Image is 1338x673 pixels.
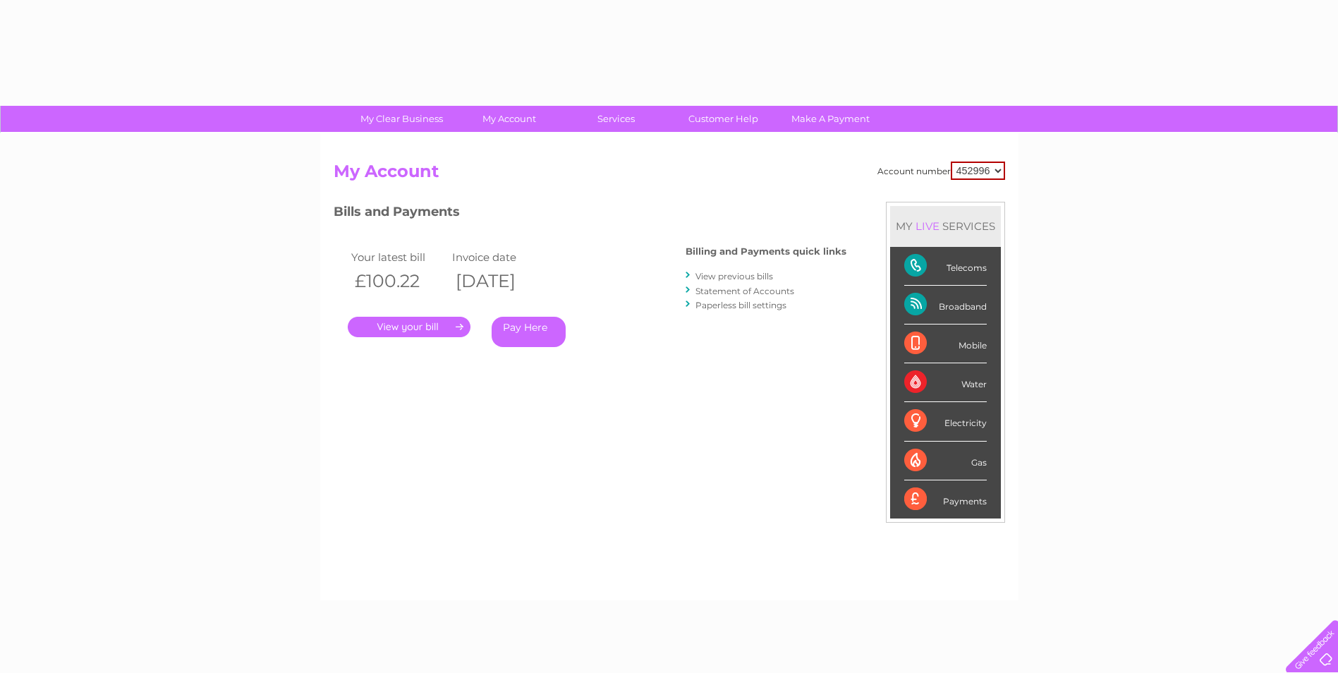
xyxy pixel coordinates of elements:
a: Customer Help [665,106,781,132]
a: Make A Payment [772,106,889,132]
a: My Clear Business [343,106,460,132]
div: Water [904,363,987,402]
div: Electricity [904,402,987,441]
h4: Billing and Payments quick links [686,246,846,257]
div: Mobile [904,325,987,363]
div: LIVE [913,219,942,233]
th: [DATE] [449,267,550,296]
a: My Account [451,106,567,132]
a: Services [558,106,674,132]
td: Invoice date [449,248,550,267]
h3: Bills and Payments [334,202,846,226]
h2: My Account [334,162,1005,188]
div: Payments [904,480,987,519]
div: Telecoms [904,247,987,286]
div: Gas [904,442,987,480]
a: View previous bills [695,271,773,281]
a: Pay Here [492,317,566,347]
a: . [348,317,470,337]
th: £100.22 [348,267,449,296]
div: MY SERVICES [890,206,1001,246]
a: Paperless bill settings [695,300,786,310]
div: Account number [877,162,1005,180]
a: Statement of Accounts [695,286,794,296]
div: Broadband [904,286,987,325]
td: Your latest bill [348,248,449,267]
